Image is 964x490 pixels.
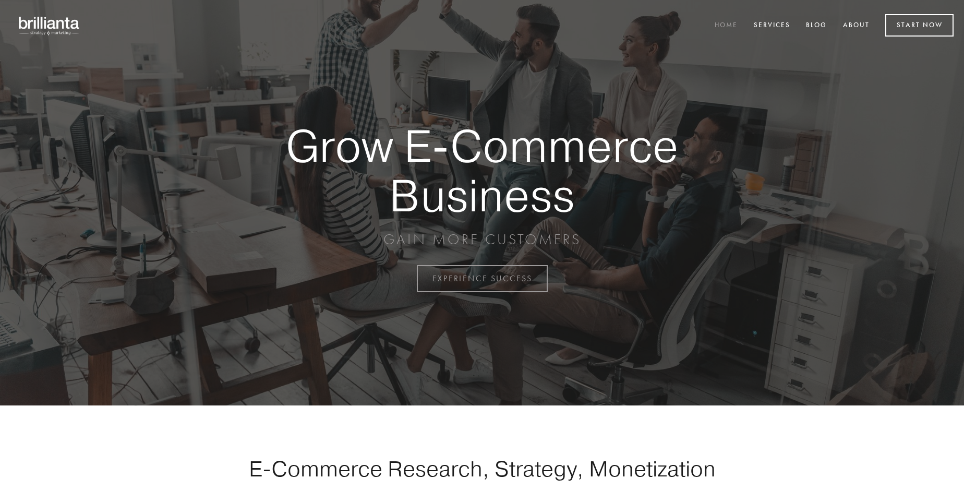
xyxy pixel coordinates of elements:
strong: Grow E-Commerce Business [249,121,715,220]
p: GAIN MORE CUSTOMERS [249,230,715,249]
a: Start Now [885,14,954,37]
a: Services [747,17,797,34]
a: About [836,17,876,34]
h1: E-Commerce Research, Strategy, Monetization [216,456,748,482]
a: Home [708,17,744,34]
a: Blog [799,17,834,34]
img: brillianta - research, strategy, marketing [10,10,89,41]
a: EXPERIENCE SUCCESS [417,265,548,292]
